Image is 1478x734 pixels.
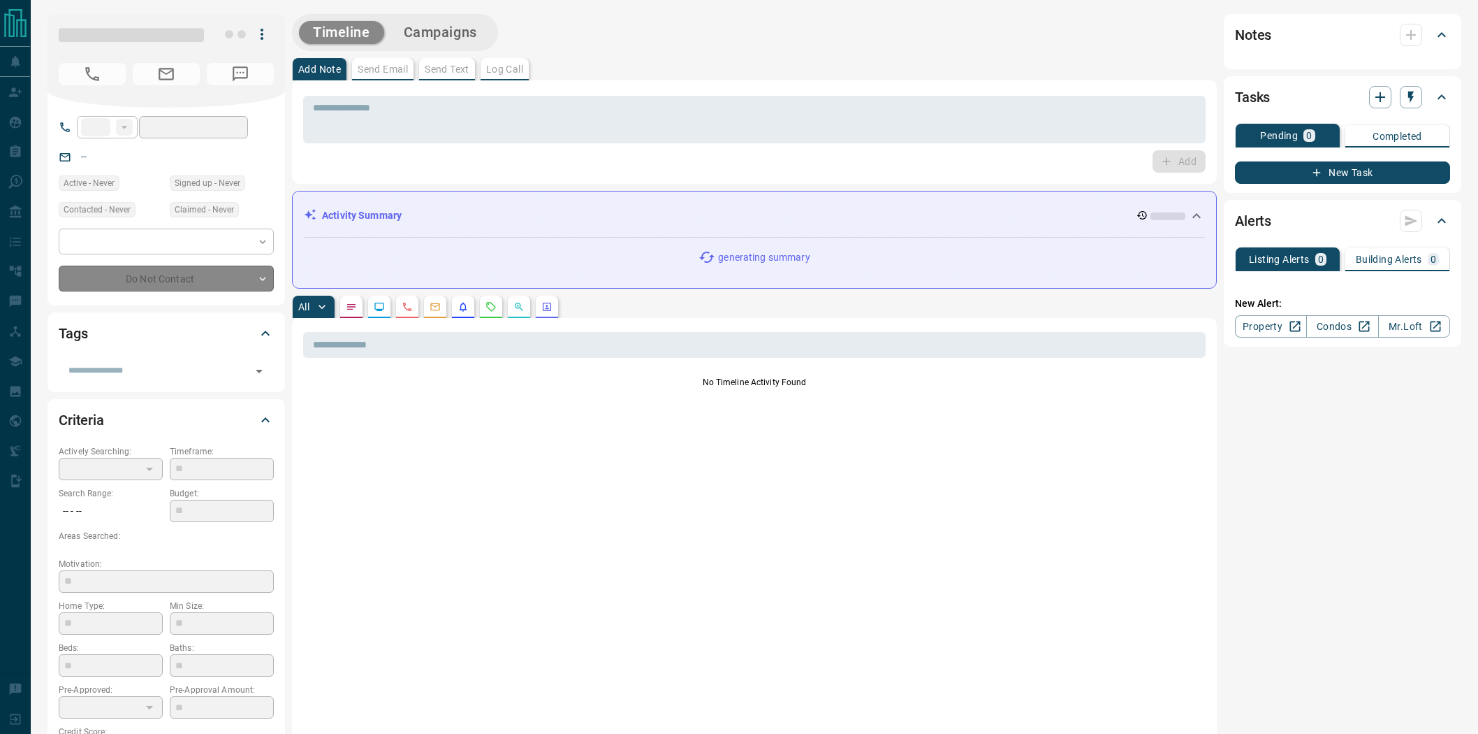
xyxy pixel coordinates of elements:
[1260,131,1298,141] p: Pending
[1318,254,1324,264] p: 0
[175,203,234,217] span: Claimed - Never
[1235,80,1450,114] div: Tasks
[59,530,274,542] p: Areas Searched:
[170,642,274,654] p: Baths:
[1306,131,1312,141] p: 0
[303,376,1206,389] p: No Timeline Activity Found
[59,403,274,437] div: Criteria
[322,208,402,223] p: Activity Summary
[1235,86,1270,108] h2: Tasks
[59,684,163,696] p: Pre-Approved:
[374,301,385,312] svg: Lead Browsing Activity
[1235,18,1450,52] div: Notes
[64,203,131,217] span: Contacted - Never
[81,151,87,162] a: --
[59,445,163,458] p: Actively Searching:
[1431,254,1436,264] p: 0
[1235,161,1450,184] button: New Task
[718,250,810,265] p: generating summary
[1235,204,1450,238] div: Alerts
[170,600,274,612] p: Min Size:
[59,317,274,350] div: Tags
[304,203,1205,229] div: Activity Summary
[298,302,309,312] p: All
[59,642,163,654] p: Beds:
[249,361,269,381] button: Open
[513,301,525,312] svg: Opportunities
[175,176,240,190] span: Signed up - Never
[485,301,497,312] svg: Requests
[346,301,357,312] svg: Notes
[170,445,274,458] p: Timeframe:
[1235,210,1271,232] h2: Alerts
[298,64,341,74] p: Add Note
[458,301,469,312] svg: Listing Alerts
[59,409,104,431] h2: Criteria
[133,63,200,85] span: No Email
[59,63,126,85] span: No Number
[299,21,384,44] button: Timeline
[59,487,163,500] p: Search Range:
[59,500,163,523] p: -- - --
[541,301,553,312] svg: Agent Actions
[1235,315,1307,338] a: Property
[207,63,274,85] span: No Number
[1235,24,1271,46] h2: Notes
[59,266,274,292] div: Do Not Contact
[64,176,115,190] span: Active - Never
[390,21,491,44] button: Campaigns
[1249,254,1310,264] p: Listing Alerts
[59,558,274,570] p: Motivation:
[1356,254,1422,264] p: Building Alerts
[402,301,413,312] svg: Calls
[1306,315,1378,338] a: Condos
[430,301,441,312] svg: Emails
[1378,315,1450,338] a: Mr.Loft
[59,322,87,345] h2: Tags
[1235,296,1450,311] p: New Alert:
[1373,131,1422,141] p: Completed
[59,600,163,612] p: Home Type:
[170,684,274,696] p: Pre-Approval Amount:
[170,487,274,500] p: Budget:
